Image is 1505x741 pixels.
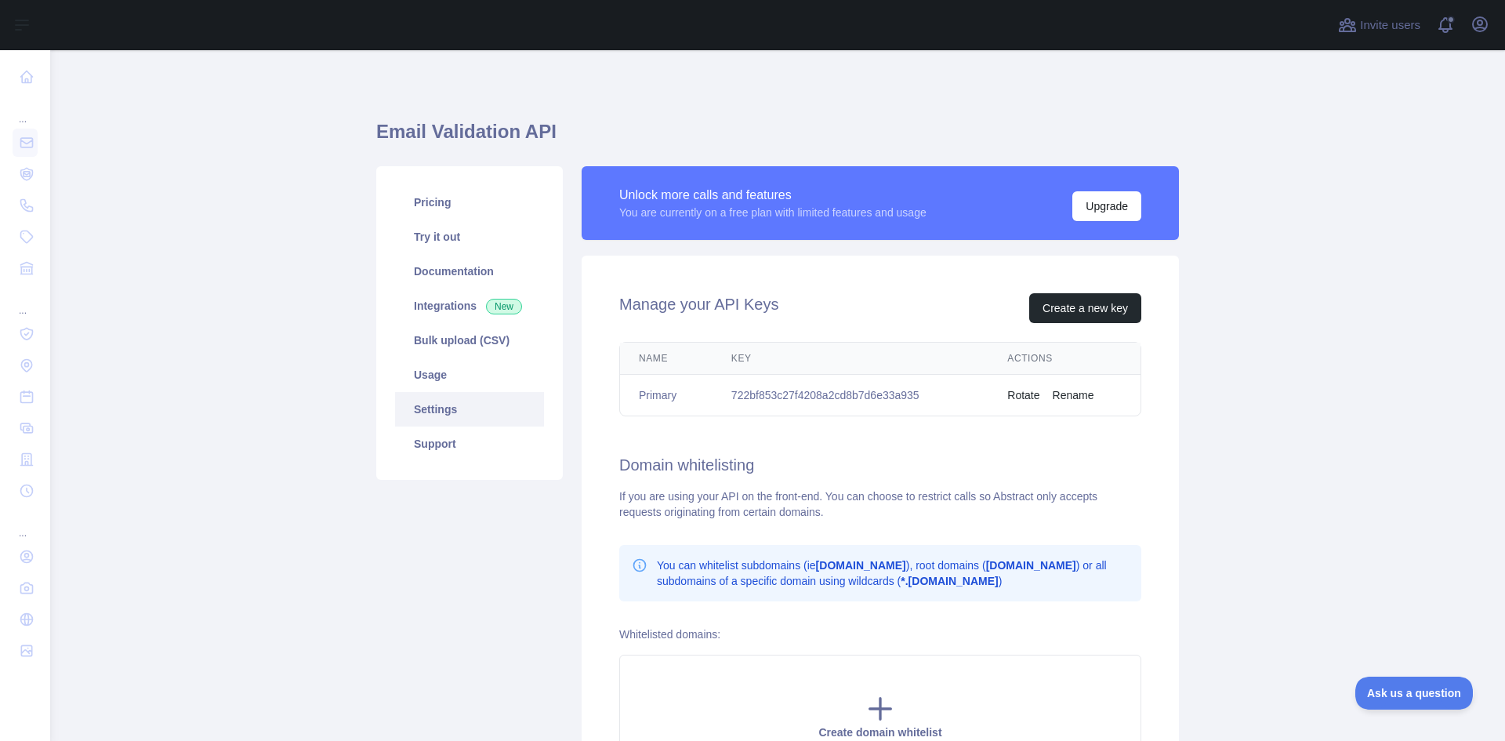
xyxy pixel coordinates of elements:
button: Upgrade [1072,191,1141,221]
td: Primary [620,375,713,416]
a: Try it out [395,220,544,254]
button: Rotate [1007,387,1039,403]
span: New [486,299,522,314]
div: You are currently on a free plan with limited features and usage [619,205,927,220]
div: Unlock more calls and features [619,186,927,205]
label: Whitelisted domains: [619,628,720,641]
b: *.[DOMAIN_NAME] [901,575,998,587]
b: [DOMAIN_NAME] [986,559,1076,572]
h2: Domain whitelisting [619,454,1141,476]
button: Rename [1053,387,1094,403]
h1: Email Validation API [376,119,1179,157]
div: If you are using your API on the front-end. You can choose to restrict calls so Abstract only acc... [619,489,1141,520]
a: Bulk upload (CSV) [395,323,544,358]
div: ... [13,94,38,125]
a: Pricing [395,185,544,220]
a: Documentation [395,254,544,289]
button: Create a new key [1029,293,1141,323]
iframe: Toggle Customer Support [1355,677,1474,710]
span: Invite users [1360,16,1420,35]
p: You can whitelist subdomains (ie ), root domains ( ) or all subdomains of a specific domain using... [657,558,1129,589]
a: Support [395,427,544,461]
a: Settings [395,392,544,427]
th: Actions [988,343,1141,375]
span: Create domain whitelist [818,726,941,739]
a: Integrations New [395,289,544,323]
td: 722bf853c27f4208a2cd8b7d6e33a935 [713,375,988,416]
div: ... [13,508,38,539]
th: Key [713,343,988,375]
th: Name [620,343,713,375]
button: Invite users [1335,13,1423,38]
div: ... [13,285,38,317]
b: [DOMAIN_NAME] [816,559,906,572]
h2: Manage your API Keys [619,293,778,323]
a: Usage [395,358,544,392]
